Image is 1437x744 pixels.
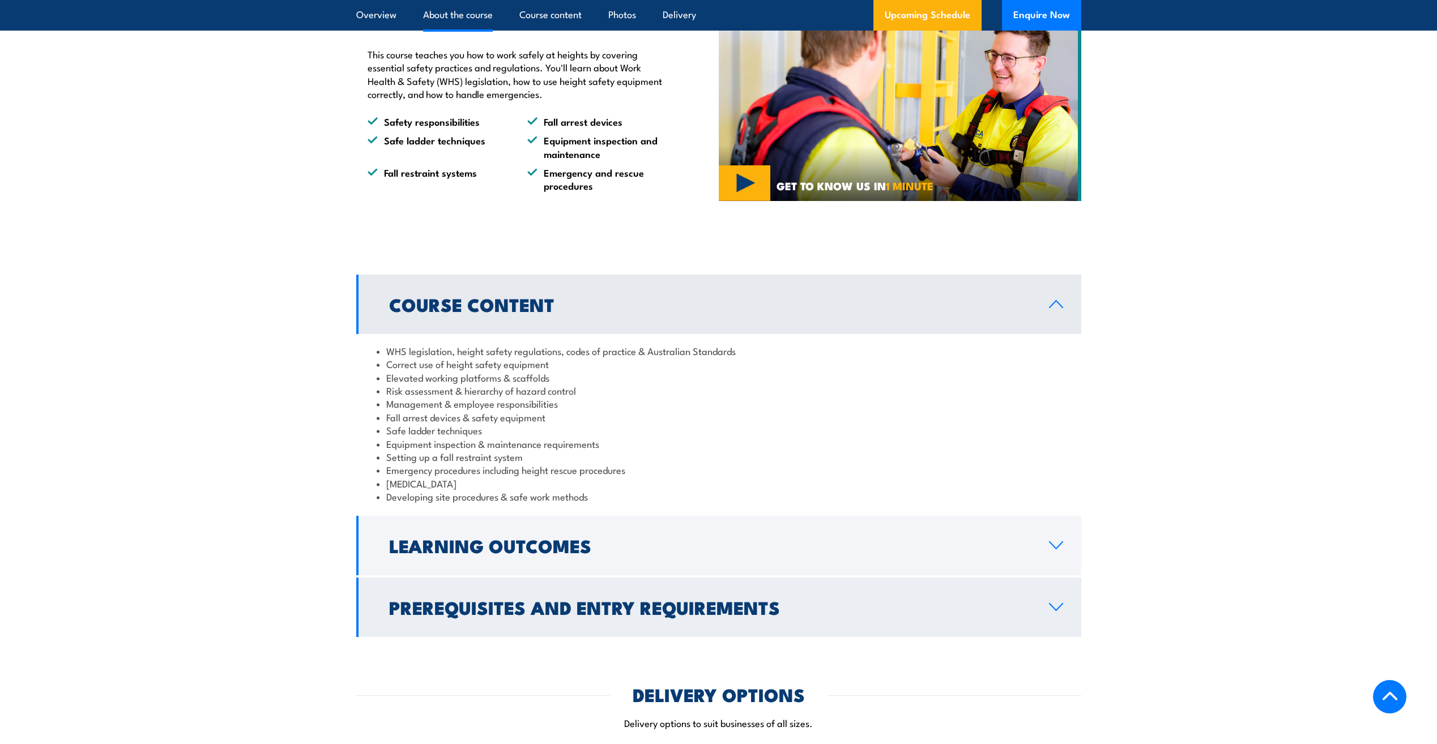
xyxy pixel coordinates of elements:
li: Emergency and rescue procedures [527,166,667,193]
p: Delivery options to suit businesses of all sizes. [356,716,1081,729]
h2: DELIVERY OPTIONS [633,686,805,702]
li: Fall restraint systems [368,166,507,193]
li: Equipment inspection & maintenance requirements [377,437,1061,450]
strong: 1 MINUTE [886,177,933,194]
span: GET TO KNOW US IN [777,181,933,191]
li: Safe ladder techniques [377,424,1061,437]
li: Fall arrest devices & safety equipment [377,411,1061,424]
li: WHS legislation, height safety regulations, codes of practice & Australian Standards [377,344,1061,357]
li: Fall arrest devices [527,115,667,128]
li: Management & employee responsibilities [377,397,1061,410]
li: Risk assessment & hierarchy of hazard control [377,384,1061,397]
li: Equipment inspection and maintenance [527,134,667,160]
img: Work Safely at Heights TRAINING (2) [719,5,1081,201]
li: Developing site procedures & safe work methods [377,490,1061,503]
a: Prerequisites and Entry Requirements [356,578,1081,637]
a: Course Content [356,275,1081,334]
li: [MEDICAL_DATA] [377,477,1061,490]
li: Safe ladder techniques [368,134,507,160]
h2: Course Content [389,296,1031,312]
a: Learning Outcomes [356,516,1081,575]
li: Emergency procedures including height rescue procedures [377,463,1061,476]
li: Safety responsibilities [368,115,507,128]
h2: Prerequisites and Entry Requirements [389,599,1031,615]
p: This course teaches you how to work safely at heights by covering essential safety practices and ... [368,48,667,101]
li: Elevated working platforms & scaffolds [377,371,1061,384]
li: Correct use of height safety equipment [377,357,1061,370]
li: Setting up a fall restraint system [377,450,1061,463]
h2: Learning Outcomes [389,537,1031,553]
